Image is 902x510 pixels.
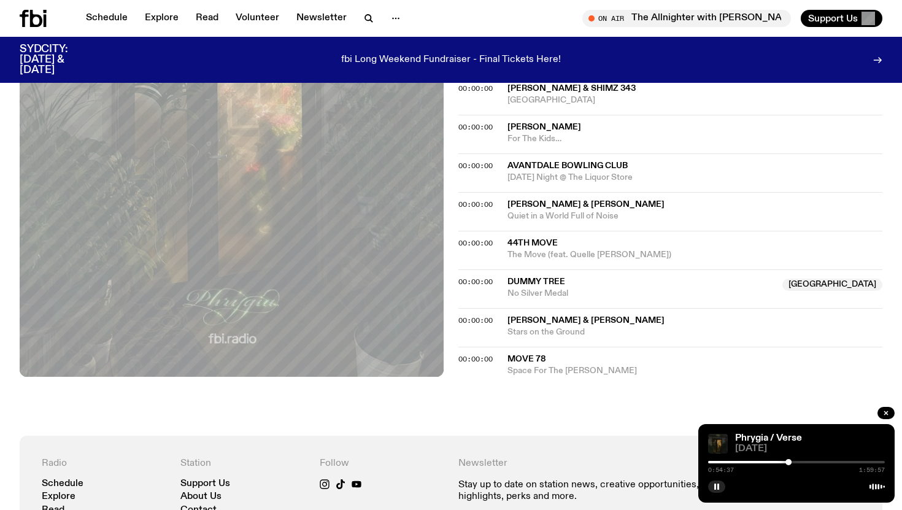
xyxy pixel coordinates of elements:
span: 00:00:00 [458,122,493,132]
span: [DATE] [735,444,885,454]
button: On AirThe Allnighter with [PERSON_NAME] [582,10,791,27]
a: Newsletter [289,10,354,27]
span: Support Us [808,13,858,24]
a: Schedule [79,10,135,27]
span: 00:00:00 [458,161,493,171]
a: Explore [42,492,75,501]
span: Dummy Tree [507,277,565,286]
button: 00:00:00 [458,124,493,131]
a: About Us [180,492,222,501]
a: Support Us [180,479,230,489]
button: 00:00:00 [458,240,493,247]
span: The Move (feat. Quelle [PERSON_NAME]) [507,249,882,261]
button: 00:00:00 [458,356,493,363]
h4: Station [180,458,304,469]
span: Move 78 [507,355,546,363]
a: Explore [137,10,186,27]
span: [PERSON_NAME] & [PERSON_NAME] [507,200,665,209]
h4: Radio [42,458,166,469]
button: 00:00:00 [458,201,493,208]
span: 1:59:57 [859,467,885,473]
span: Stars on the Ground [507,326,882,338]
span: No Silver Medal [507,288,775,299]
a: Phrygia / Verse [735,433,802,443]
span: [GEOGRAPHIC_DATA] [507,95,882,106]
span: 00:00:00 [458,315,493,325]
span: [PERSON_NAME] [507,123,581,131]
span: 44th Move [507,239,558,247]
span: Quiet in a World Full of Noise [507,211,882,222]
span: Avantdale Bowling Club [507,161,628,170]
span: For The Kids… [507,133,882,145]
span: [GEOGRAPHIC_DATA] [782,279,882,291]
span: 00:00:00 [458,354,493,364]
a: Volunteer [228,10,287,27]
h4: Newsletter [458,458,722,469]
span: Space For The [PERSON_NAME] [507,365,882,377]
button: 00:00:00 [458,85,493,92]
span: [DATE] Night @ The Liquor Store [507,172,882,184]
a: Schedule [42,479,83,489]
span: 00:00:00 [458,199,493,209]
button: 00:00:00 [458,317,493,324]
span: [PERSON_NAME] & [PERSON_NAME] [507,316,665,325]
span: 00:00:00 [458,83,493,93]
p: Stay up to date on station news, creative opportunities, highlights, perks and more. [458,479,722,503]
button: 00:00:00 [458,279,493,285]
h4: Follow [320,458,444,469]
span: [PERSON_NAME] & SHIMZ 343 [507,84,636,93]
a: Read [188,10,226,27]
span: 0:54:37 [708,467,734,473]
button: Support Us [801,10,882,27]
h3: SYDCITY: [DATE] & [DATE] [20,44,98,75]
span: 00:00:00 [458,238,493,248]
button: 00:00:00 [458,163,493,169]
p: fbi Long Weekend Fundraiser - Final Tickets Here! [341,55,561,66]
span: 00:00:00 [458,277,493,287]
